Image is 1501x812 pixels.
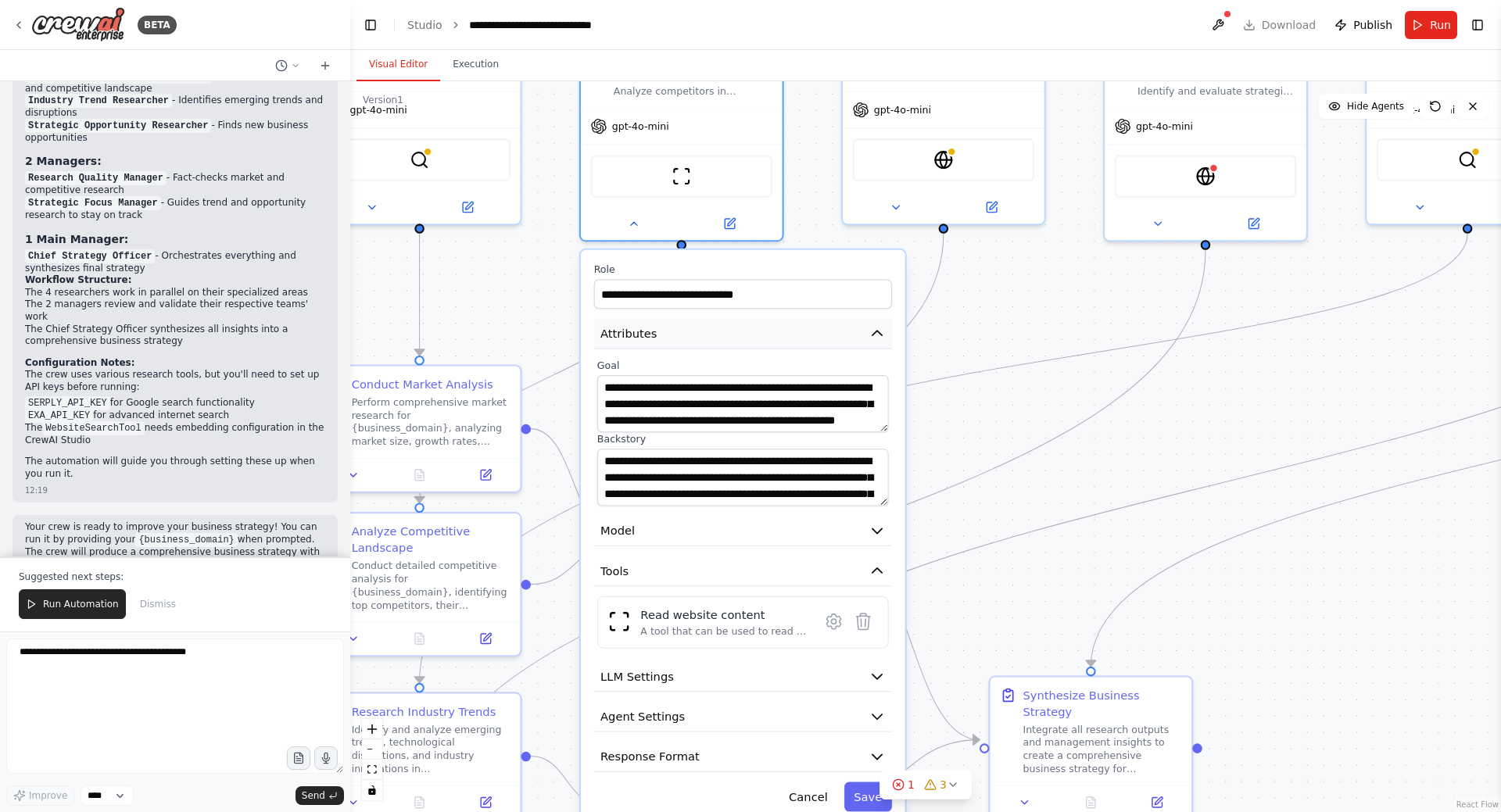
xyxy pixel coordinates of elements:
button: Run [1405,11,1457,39]
button: Visual Editor [356,48,440,81]
div: Conduct Market AnalysisPerform comprehensive market research for {business_domain}, analyzing mar... [317,364,522,492]
button: Open in side panel [945,198,1037,217]
button: Hide left sidebar [360,14,382,36]
button: Configure tool [819,606,849,636]
button: Delete tool [848,606,878,636]
img: EXASearchTool [933,150,953,170]
span: Model [600,523,635,539]
button: Upload files [287,746,310,770]
code: {business_domain} [135,533,237,547]
img: ScrapeWebsiteTool [607,610,630,633]
p: Suggested next steps: [19,571,331,583]
strong: 2 Managers: [25,155,102,167]
button: Open in side panel [457,792,514,812]
div: 12:19 [25,485,48,496]
g: Edge from 44450511-6721-4316-9bff-06068f0d9db2 to 1f0465d8-f623-4081-836f-852b1cbc135d [531,535,619,592]
button: Open in side panel [457,629,514,649]
button: Save [844,782,892,812]
button: fit view [362,760,382,780]
button: Switch to previous chat [269,56,306,75]
div: Research emerging trends, technological disruptions, and industry innovations in {business_domain... [876,68,1034,81]
g: Edge from ec70afc3-d655-4ec7-8191-e33f8ca9ed58 to 1f0465d8-f623-4081-836f-852b1cbc135d [531,420,619,552]
div: Strategic Opportunity ResearcherIdentify and evaluate strategic business opportunities in {busine... [1103,38,1308,242]
button: No output available [1056,792,1126,812]
span: Agent Settings [600,708,685,724]
div: Research Industry Trends [352,703,496,720]
button: Improve [6,785,74,806]
li: The needs embedding configuration in the CrewAI Studio [25,422,325,447]
label: Backstory [597,432,889,445]
code: Chief Strategy Officer [25,249,155,263]
label: Role [594,263,892,277]
div: Conduct Market Analysis [352,376,493,392]
g: Edge from 82348756-3c60-4c39-ad2f-5574c6969e03 to 44450511-6721-4316-9bff-06068f0d9db2 [411,250,690,503]
button: Open in side panel [1129,792,1185,812]
code: Research Quality Manager [25,171,167,185]
button: No output available [385,465,454,485]
button: Attributes [594,319,892,349]
span: Response Format [600,749,700,765]
span: 3 [940,777,947,792]
div: Integrate all research outputs and management insights to create a comprehensive business strateg... [1023,723,1181,775]
div: Identify and analyze emerging trends, technological disruptions, and industry innovations in {bus... [352,723,510,775]
div: Read website content [640,606,809,623]
button: Cancel [779,782,838,812]
p: The automation will guide you through setting these up when you run it. [25,456,325,480]
span: gpt-4o-mini [350,103,407,116]
div: Competitive Intelligence Analyst [614,48,772,81]
code: Strategic Focus Manager [25,196,161,210]
li: for advanced internet search [25,410,325,422]
p: The crew uses various research tools, but you'll need to set up API keys before running: [25,369,325,393]
li: The 2 managers review and validate their respective teams' work [25,299,325,323]
span: 1 [908,777,915,792]
a: Studio [407,19,442,31]
span: Hide Agents [1347,100,1404,113]
div: Conduct comprehensive market analysis for {business_domain}, identifying market size, growth tren... [317,38,522,226]
button: Open in side panel [421,198,514,217]
div: Competitive Intelligence AnalystAnalyze competitors in {business_domain}, uncovering their strate... [579,38,784,242]
li: - Fact-checks market and competitive research [25,172,325,197]
button: Click to speak your automation idea [314,746,338,770]
button: Open in side panel [457,465,514,485]
span: Tools [600,563,629,579]
button: Send [296,786,344,805]
a: React Flow attribution [1456,800,1499,809]
button: Start a new chat [313,56,338,75]
code: Industry Trend Researcher [25,94,172,108]
button: zoom out [362,739,382,760]
img: SerplyWebSearchTool [1458,150,1478,170]
div: Conduct comprehensive market analysis for {business_domain}, identifying market size, growth tren... [352,68,510,81]
button: Publish [1328,11,1399,39]
div: Synthesize Business Strategy [1023,687,1181,720]
li: - Identifies emerging trends and disruptions [25,95,325,120]
code: Strategic Opportunity Researcher [25,119,211,133]
span: Run [1430,17,1451,33]
g: Edge from 4eb9c4f3-732f-489f-afef-6bbaf0ff5d79 to 36a447ce-eacf-4692-ab08-78ae44b26d90 [411,234,951,683]
span: Publish [1353,17,1392,33]
button: Open in side panel [683,214,776,234]
button: toggle interactivity [362,780,382,800]
button: Dismiss [132,589,184,619]
div: Conduct detailed competitive analysis for {business_domain}, identifying top competitors, their s... [352,560,510,612]
button: zoom in [362,719,382,739]
label: Goal [597,359,889,372]
nav: breadcrumb [407,17,630,33]
li: - Studies competitors and competitive landscape [25,70,325,95]
li: - Orchestrates everything and synthesizes final strategy [25,250,325,275]
div: Strategic Opportunity Researcher [1137,48,1296,81]
strong: Workflow Structure: [25,274,131,285]
button: No output available [385,629,454,649]
button: Execution [440,48,511,81]
span: Send [302,789,325,802]
code: WebsiteSearchTool [42,421,144,435]
li: The 4 researchers work in parallel on their specialized areas [25,287,325,299]
span: gpt-4o-mini [874,103,931,116]
button: Response Format [594,742,892,772]
span: LLM Settings [600,668,674,685]
button: Run Automation [19,589,126,619]
div: Perform comprehensive market research for {business_domain}, analyzing market size, growth rates,... [352,395,510,448]
div: Identify and evaluate strategic business opportunities in {business_domain}, including partnershi... [1137,84,1296,98]
button: Tools [594,556,892,586]
div: Research emerging trends, technological disruptions, and industry innovations in {business_domain... [841,38,1046,226]
li: The Chief Strategy Officer synthesizes all insights into a comprehensive business strategy [25,324,325,348]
